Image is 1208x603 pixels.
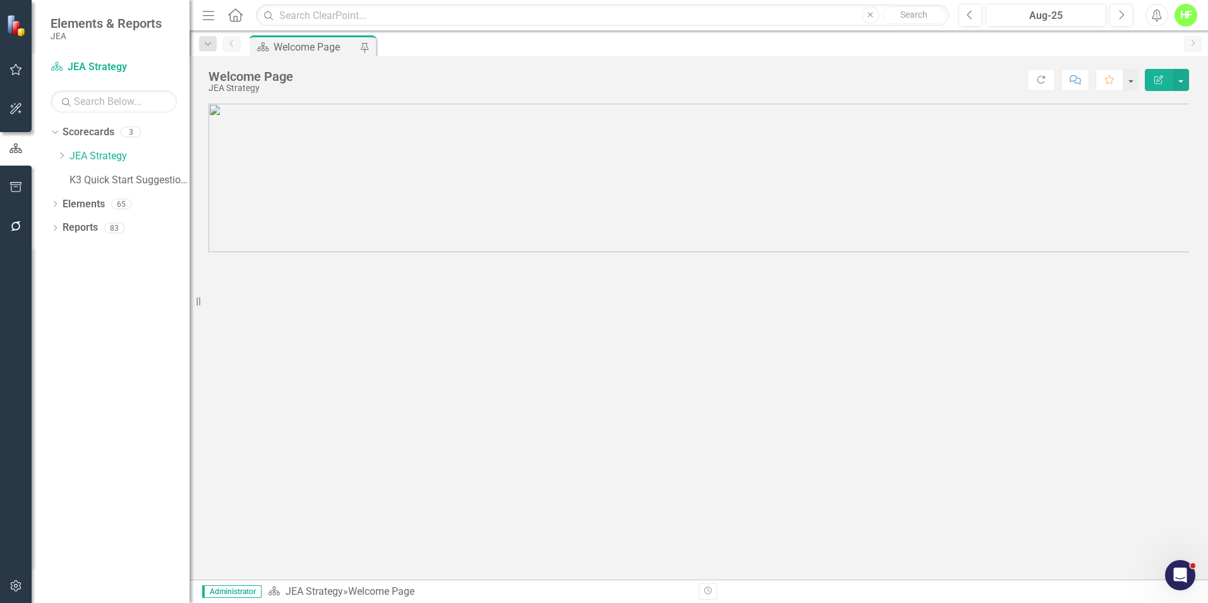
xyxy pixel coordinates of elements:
[63,197,105,212] a: Elements
[104,222,124,233] div: 83
[208,104,1189,252] img: mceclip0%20v48.png
[121,127,141,138] div: 3
[208,83,293,93] div: JEA Strategy
[51,16,162,31] span: Elements & Reports
[1175,4,1197,27] button: HF
[1165,560,1195,590] iframe: Intercom live chat
[268,585,689,599] div: »
[6,15,28,37] img: ClearPoint Strategy
[986,4,1106,27] button: Aug-25
[348,585,414,597] div: Welcome Page
[111,198,131,209] div: 65
[208,70,293,83] div: Welcome Page
[274,39,357,55] div: Welcome Page
[63,125,114,140] a: Scorecards
[256,4,949,27] input: Search ClearPoint...
[69,173,190,188] a: K3 Quick Start Suggestions
[63,221,98,235] a: Reports
[900,9,927,20] span: Search
[286,585,343,597] a: JEA Strategy
[69,149,190,164] a: JEA Strategy
[51,90,177,113] input: Search Below...
[990,8,1102,23] div: Aug-25
[202,585,262,598] span: Administrator
[51,60,177,75] a: JEA Strategy
[51,31,162,41] small: JEA
[883,6,946,24] button: Search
